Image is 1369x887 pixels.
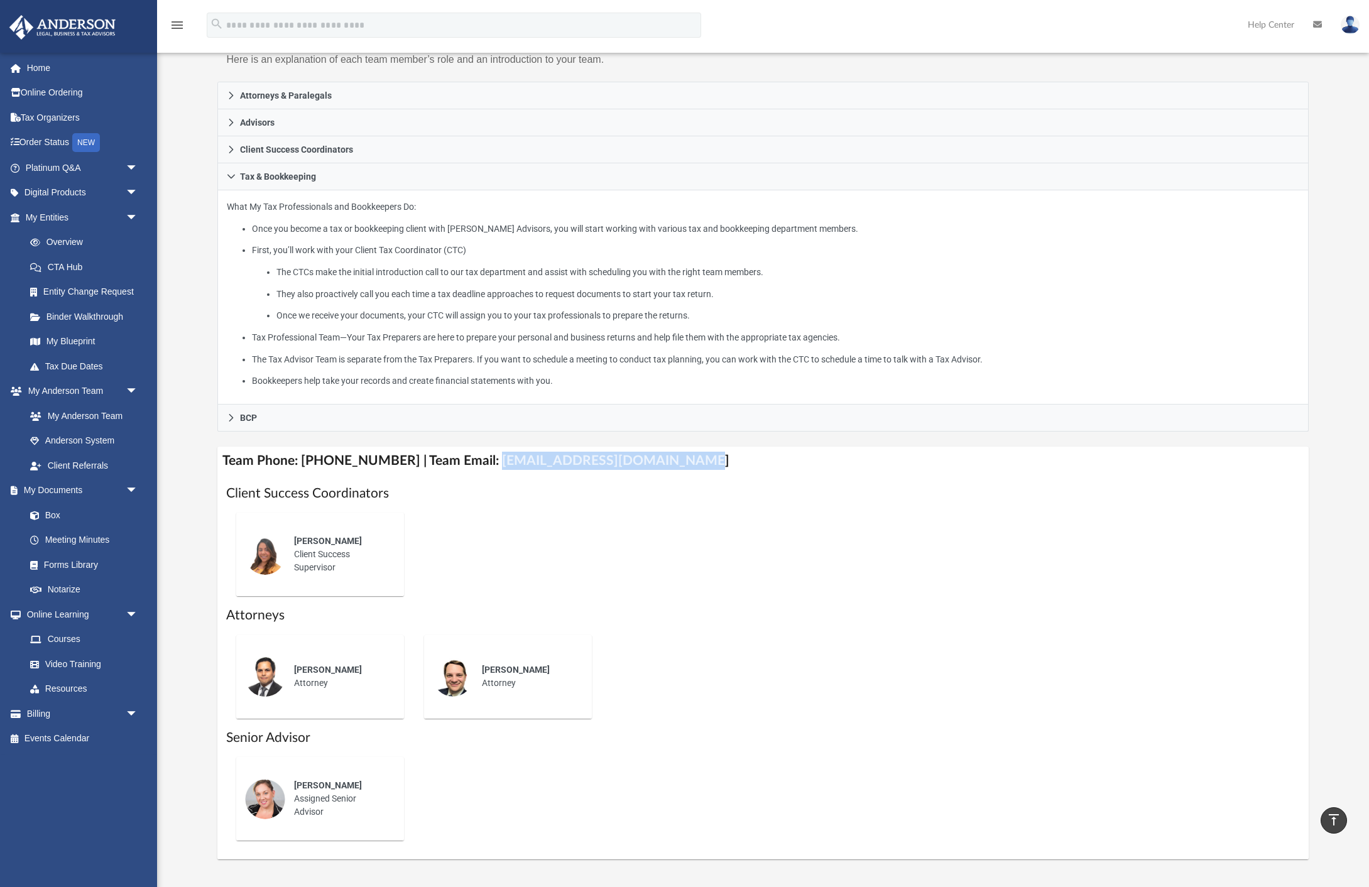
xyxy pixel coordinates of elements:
span: [PERSON_NAME] [294,780,362,790]
a: Anderson System [18,428,151,454]
a: vertical_align_top [1321,807,1347,834]
div: Tax & Bookkeeping [217,190,1308,405]
a: Entity Change Request [18,280,157,305]
span: arrow_drop_down [126,478,151,504]
a: menu [170,24,185,33]
a: Advisors [217,109,1308,136]
li: Tax Professional Team—Your Tax Preparers are here to prepare your personal and business returns a... [252,330,1299,346]
a: Order StatusNEW [9,130,157,156]
li: Once we receive your documents, your CTC will assign you to your tax professionals to prepare the... [276,308,1299,324]
span: arrow_drop_down [126,205,151,231]
span: Client Success Coordinators [240,145,353,154]
img: User Pic [1341,16,1360,34]
span: arrow_drop_down [126,701,151,727]
a: Client Referrals [18,453,151,478]
span: arrow_drop_down [126,180,151,206]
span: [PERSON_NAME] [482,665,550,675]
a: Tax Due Dates [18,354,157,379]
li: The Tax Advisor Team is separate from the Tax Preparers. If you want to schedule a meeting to con... [252,352,1299,367]
a: Video Training [18,651,145,677]
span: Attorneys & Paralegals [240,91,332,100]
span: [PERSON_NAME] [294,665,362,675]
a: My Blueprint [18,329,151,354]
span: [PERSON_NAME] [294,536,362,546]
span: arrow_drop_down [126,379,151,405]
div: Assigned Senior Advisor [285,770,395,827]
i: vertical_align_top [1326,812,1341,827]
a: Online Learningarrow_drop_down [9,602,151,627]
div: Client Success Supervisor [285,526,395,583]
li: First, you’ll work with your Client Tax Coordinator (CTC) [252,242,1299,324]
h1: Client Success Coordinators [226,484,1299,503]
img: thumbnail [433,656,473,697]
a: Online Ordering [9,80,157,106]
a: Binder Walkthrough [18,304,157,329]
p: What My Tax Professionals and Bookkeepers Do: [227,199,1299,389]
a: Courses [18,627,151,652]
a: My Anderson Teamarrow_drop_down [9,379,151,404]
a: Overview [18,230,157,255]
a: Platinum Q&Aarrow_drop_down [9,155,157,180]
i: search [210,17,224,31]
h1: Senior Advisor [226,729,1299,747]
a: Billingarrow_drop_down [9,701,157,726]
a: CTA Hub [18,254,157,280]
li: They also proactively call you each time a tax deadline approaches to request documents to start ... [276,286,1299,302]
img: thumbnail [245,656,285,697]
a: Forms Library [18,552,145,577]
span: arrow_drop_down [126,155,151,181]
span: BCP [240,413,257,422]
a: Meeting Minutes [18,528,151,553]
img: Anderson Advisors Platinum Portal [6,15,119,40]
div: Attorney [473,655,583,699]
a: Resources [18,677,151,702]
h1: Attorneys [226,606,1299,624]
li: Once you become a tax or bookkeeping client with [PERSON_NAME] Advisors, you will start working w... [252,221,1299,237]
span: Advisors [240,118,275,127]
a: My Anderson Team [18,403,145,428]
a: Events Calendar [9,726,157,751]
div: Attorney [285,655,395,699]
li: Bookkeepers help take your records and create financial statements with you. [252,373,1299,389]
p: Here is an explanation of each team member’s role and an introduction to your team. [226,51,754,68]
span: Tax & Bookkeeping [240,172,316,181]
a: Attorneys & Paralegals [217,82,1308,109]
a: Tax & Bookkeeping [217,163,1308,190]
a: My Entitiesarrow_drop_down [9,205,157,230]
a: Digital Productsarrow_drop_down [9,180,157,205]
img: thumbnail [245,779,285,819]
a: BCP [217,405,1308,432]
div: NEW [72,133,100,152]
a: My Documentsarrow_drop_down [9,478,151,503]
a: Client Success Coordinators [217,136,1308,163]
h4: Team Phone: [PHONE_NUMBER] | Team Email: [EMAIL_ADDRESS][DOMAIN_NAME] [217,447,1308,475]
a: Notarize [18,577,151,602]
a: Box [18,503,145,528]
a: Home [9,55,157,80]
li: The CTCs make the initial introduction call to our tax department and assist with scheduling you ... [276,264,1299,280]
img: thumbnail [245,535,285,575]
a: Tax Organizers [9,105,157,130]
i: menu [170,18,185,33]
span: arrow_drop_down [126,602,151,628]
